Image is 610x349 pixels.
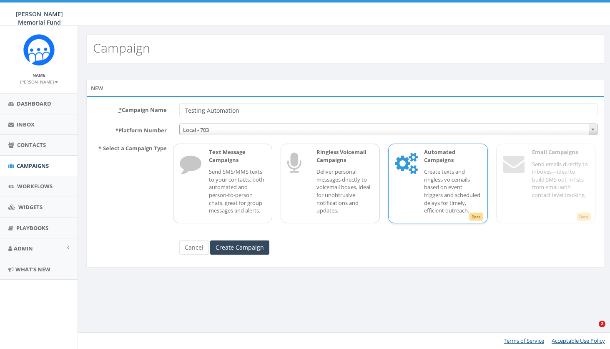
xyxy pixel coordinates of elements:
a: Terms of Service [504,337,544,344]
label: Campaign Name [87,103,173,114]
small: [PERSON_NAME] [20,79,58,85]
p: Text Message Campaigns [209,148,266,164]
p: Create texts and ringless voicemails based on event triggers and scheduled delays for timely, eff... [424,168,481,214]
p: Ringless Voicemail Campaigns [316,148,373,164]
span: Widgets [18,203,43,211]
input: Create Campaign [210,240,269,255]
span: Inbox [17,121,35,128]
span: Local - 703 [180,124,597,136]
span: Beta [469,212,483,221]
a: Cancel [179,240,209,255]
span: Select a Campaign Type [103,144,167,152]
span: Workflows [17,182,53,190]
a: [PERSON_NAME] [20,78,58,85]
p: Automated Campaigns [424,148,481,164]
div: New [86,80,604,96]
input: Enter Campaign Name [179,103,597,117]
p: Send SMS/MMS texts to your contacts, both automated and person-to-person chats, great for group m... [209,168,266,214]
span: [PERSON_NAME] Memorial Fund [16,10,63,26]
span: 2 [599,321,605,327]
span: What's New [15,266,50,273]
span: Campaigns [17,162,49,169]
small: Name [33,72,45,78]
span: Admin [14,245,33,252]
h2: Campaign [93,41,150,55]
abbr: required [119,106,122,114]
span: Contacts [17,141,46,149]
span: Playbooks [16,224,48,232]
span: Beta [577,212,591,221]
iframe: Intercom live chat [582,321,602,341]
img: Rally_Corp_Icon.png [23,34,55,66]
p: Deliver personal messages directly to voicemail boxes, ideal for unobtrusive notifications and up... [316,168,373,214]
span: Dashboard [17,100,51,107]
span: Local - 703 [179,124,597,135]
label: Platform Number [87,124,173,134]
a: Acceptable Use Policy [552,337,605,344]
abbr: required [115,126,118,134]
